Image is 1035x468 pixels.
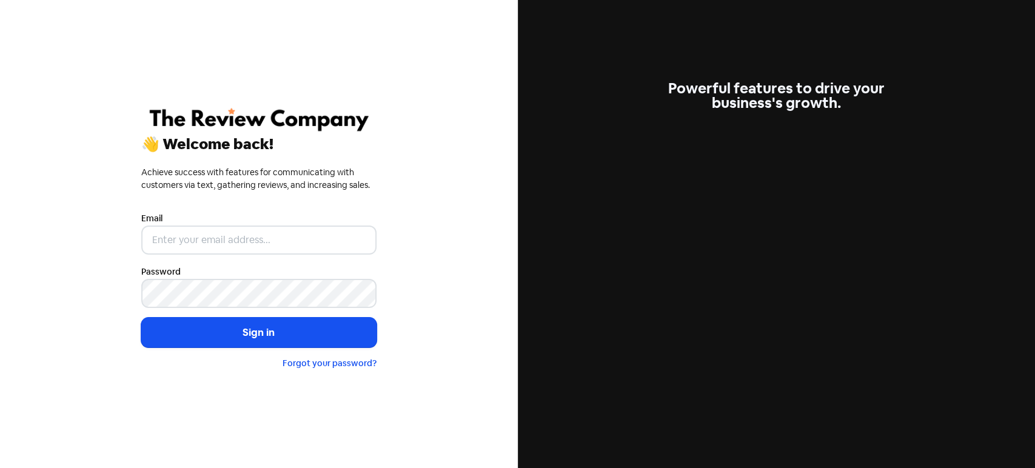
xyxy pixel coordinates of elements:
[141,212,162,225] label: Email
[141,318,377,348] button: Sign in
[141,166,377,192] div: Achieve success with features for communicating with customers via text, gathering reviews, and i...
[658,81,894,110] div: Powerful features to drive your business's growth.
[283,358,377,369] a: Forgot your password?
[141,266,181,278] label: Password
[141,137,377,152] div: 👋 Welcome back!
[141,226,377,255] input: Enter your email address...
